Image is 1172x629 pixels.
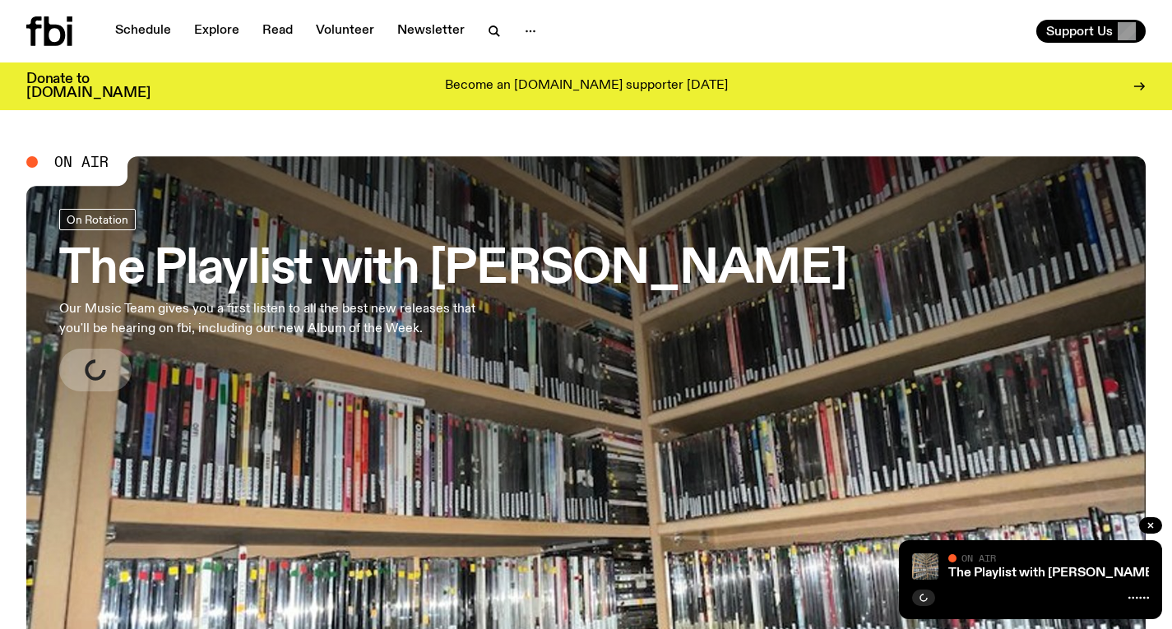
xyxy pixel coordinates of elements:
h3: Donate to [DOMAIN_NAME] [26,72,151,100]
a: The Playlist with [PERSON_NAME] [948,567,1157,580]
span: On Air [54,155,109,169]
a: The Playlist with [PERSON_NAME]Our Music Team gives you a first listen to all the best new releas... [59,209,847,391]
a: Explore [184,20,249,43]
a: Schedule [105,20,181,43]
a: Newsletter [387,20,475,43]
span: On Rotation [67,213,128,225]
p: Become an [DOMAIN_NAME] supporter [DATE] [445,79,728,94]
p: Our Music Team gives you a first listen to all the best new releases that you'll be hearing on fb... [59,299,480,339]
a: Volunteer [306,20,384,43]
span: Support Us [1046,24,1113,39]
a: On Rotation [59,209,136,230]
a: Read [252,20,303,43]
button: Support Us [1036,20,1146,43]
img: A corner shot of the fbi music library [912,553,938,580]
h3: The Playlist with [PERSON_NAME] [59,247,847,293]
span: On Air [961,553,996,563]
